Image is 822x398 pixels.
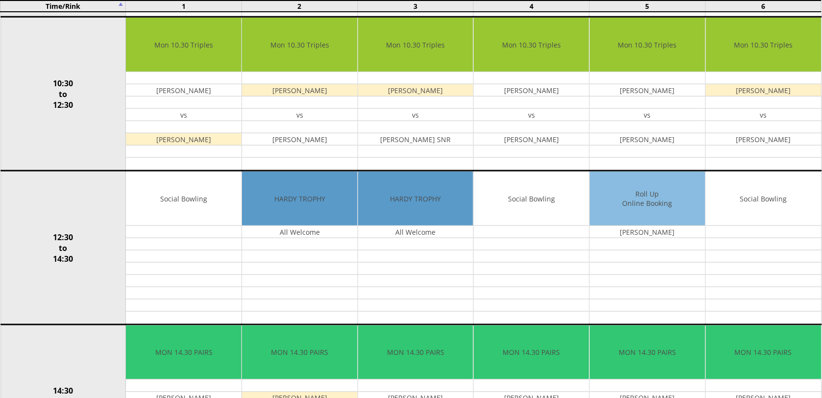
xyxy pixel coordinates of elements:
td: 6 [705,0,822,12]
td: MON 14.30 PAIRS [474,325,589,380]
td: [PERSON_NAME] [590,84,705,97]
td: Time/Rink [0,0,126,12]
td: [PERSON_NAME] [242,133,358,146]
td: MON 14.30 PAIRS [358,325,474,380]
td: [PERSON_NAME] [126,133,242,146]
td: [PERSON_NAME] SNR [358,133,474,146]
td: [PERSON_NAME] [242,84,358,97]
td: 12:30 to 14:30 [0,171,126,325]
td: [PERSON_NAME] [590,133,705,146]
td: MON 14.30 PAIRS [242,325,358,380]
td: vs [242,109,358,121]
td: [PERSON_NAME] [474,84,589,97]
td: vs [474,109,589,121]
td: MON 14.30 PAIRS [706,325,822,380]
td: Mon 10.30 Triples [590,18,705,72]
td: [PERSON_NAME] [590,226,705,238]
td: [PERSON_NAME] [358,84,474,97]
td: [PERSON_NAME] [706,84,822,97]
td: Mon 10.30 Triples [358,18,474,72]
td: Mon 10.30 Triples [474,18,589,72]
td: 3 [358,0,474,12]
td: 1 [126,0,242,12]
td: Social Bowling [126,172,242,226]
td: Social Bowling [706,172,822,226]
td: Mon 10.30 Triples [242,18,358,72]
td: [PERSON_NAME] [706,133,822,146]
td: vs [126,109,242,121]
td: vs [706,109,822,121]
td: [PERSON_NAME] [474,133,589,146]
td: vs [590,109,705,121]
td: Social Bowling [474,172,589,226]
td: vs [358,109,474,121]
td: All Welcome [242,226,358,238]
td: 2 [242,0,358,12]
td: All Welcome [358,226,474,238]
td: MON 14.30 PAIRS [126,325,242,380]
td: HARDY TROPHY [242,172,358,226]
td: Mon 10.30 Triples [126,18,242,72]
td: 4 [474,0,590,12]
td: 5 [589,0,705,12]
td: Mon 10.30 Triples [706,18,822,72]
td: HARDY TROPHY [358,172,474,226]
td: Roll Up Online Booking [590,172,705,226]
td: 10:30 to 12:30 [0,17,126,171]
td: MON 14.30 PAIRS [590,325,705,380]
td: [PERSON_NAME] [126,84,242,97]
